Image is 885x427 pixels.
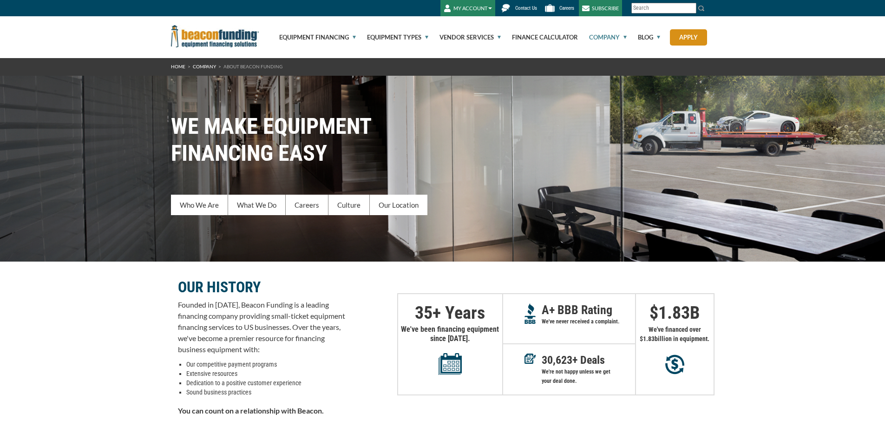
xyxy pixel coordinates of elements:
a: Apply [670,29,707,46]
img: Beacon Funding Corporation [171,25,259,47]
img: Millions in equipment purchases [665,355,684,374]
span: 1.83 [658,302,690,323]
a: Who We Are [171,195,228,215]
a: Blog [627,16,660,58]
input: Search [631,3,696,13]
a: Vendor Services [429,16,501,58]
p: We've been financing equipment since [DATE]. [398,325,502,375]
span: Contact Us [515,5,537,11]
img: Years in equipment financing [439,353,462,375]
li: Sound business practices [186,388,345,397]
a: Company [578,16,627,58]
p: We're not happy unless we get your deal done. [542,367,635,386]
p: + Years [398,308,502,317]
span: Careers [559,5,574,11]
a: Our Location [370,195,427,215]
p: We've financed over $ billion in equipment. [636,325,714,343]
h1: WE MAKE EQUIPMENT FINANCING EASY [171,113,715,167]
p: Founded in [DATE], Beacon Funding is a leading financing company providing small-ticket equipment... [178,299,345,355]
p: OUR HISTORY [178,282,345,293]
span: 30,623 [542,354,572,367]
li: Dedication to a positive customer experience [186,378,345,388]
p: We've never received a complaint. [542,317,635,326]
li: Our competitive payment programs [186,360,345,369]
a: What We Do [228,195,286,215]
a: Culture [328,195,370,215]
li: Extensive resources [186,369,345,378]
p: + Deals [542,355,635,365]
a: Equipment Types [356,16,428,58]
img: A+ Reputation BBB [524,303,536,324]
strong: You can count on a relationship with Beacon. [178,406,324,415]
p: $ B [636,308,714,317]
a: Careers [286,195,328,215]
a: Finance Calculator [501,16,578,58]
a: Company [193,64,216,69]
a: HOME [171,64,185,69]
a: Beacon Funding Corporation [171,32,259,39]
span: 1.83 [643,335,655,342]
a: Clear search text [687,5,694,12]
span: About Beacon Funding [223,64,282,69]
img: Deals in Equipment Financing [524,354,536,364]
p: A+ BBB Rating [542,305,635,315]
img: Search [698,5,705,12]
span: 35 [415,302,433,323]
a: Equipment Financing [269,16,356,58]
